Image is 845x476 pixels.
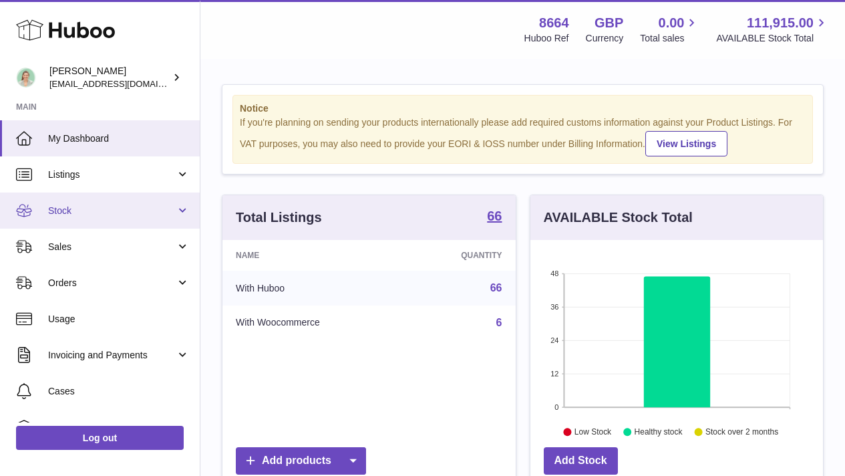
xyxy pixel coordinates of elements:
strong: 66 [487,209,502,223]
td: With Woocommerce [222,306,404,340]
span: 111,915.00 [747,14,814,32]
th: Name [222,240,404,271]
a: 111,915.00 AVAILABLE Stock Total [716,14,829,45]
span: Channels [48,421,190,434]
a: 66 [487,209,502,225]
strong: 8664 [539,14,569,32]
a: Log out [16,426,184,450]
span: Sales [48,241,176,253]
a: Add products [236,447,366,475]
a: 66 [490,282,502,293]
span: [EMAIL_ADDRESS][DOMAIN_NAME] [49,78,196,89]
span: Orders [48,277,176,289]
div: [PERSON_NAME] [49,65,170,90]
text: 12 [550,370,558,378]
text: Stock over 2 months [705,427,778,437]
span: My Dashboard [48,132,190,145]
span: Stock [48,205,176,217]
text: 48 [550,269,558,277]
span: Usage [48,313,190,326]
a: 0.00 Total sales [640,14,699,45]
text: 36 [550,303,558,311]
a: Add Stock [544,447,618,475]
strong: GBP [595,14,623,32]
span: Cases [48,385,190,398]
h3: Total Listings [236,209,322,227]
text: Healthy stock [634,427,683,437]
div: If you're planning on sending your products internationally please add required customs informati... [240,116,806,156]
strong: Notice [240,102,806,115]
h3: AVAILABLE Stock Total [544,209,693,227]
div: Huboo Ref [524,32,569,45]
div: Currency [586,32,624,45]
img: hello@thefacialcuppingexpert.com [16,68,36,88]
text: 24 [550,336,558,344]
text: Low Stock [574,427,611,437]
th: Quantity [404,240,515,271]
span: Total sales [640,32,699,45]
span: Listings [48,168,176,181]
span: AVAILABLE Stock Total [716,32,829,45]
a: View Listings [645,131,727,156]
td: With Huboo [222,271,404,306]
span: Invoicing and Payments [48,349,176,362]
text: 0 [554,403,558,411]
a: 6 [496,317,502,328]
span: 0.00 [659,14,685,32]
